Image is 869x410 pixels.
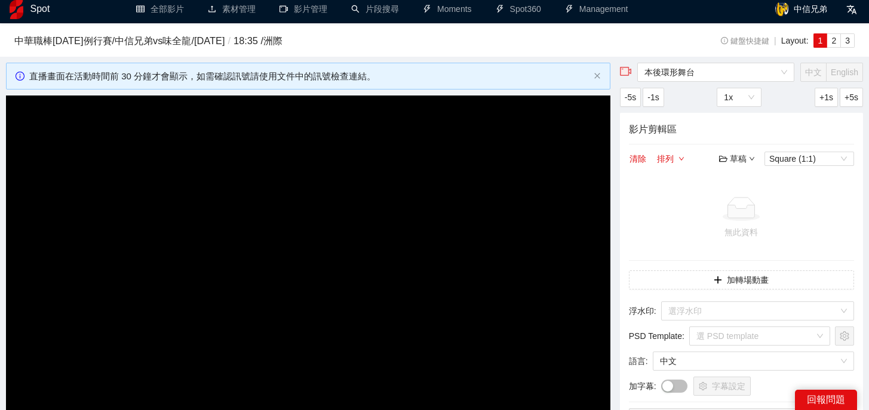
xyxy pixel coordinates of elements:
button: -1s [643,88,664,107]
div: 草稿 [719,152,755,165]
span: 2 [831,36,836,45]
a: search片段搜尋 [351,4,399,14]
span: +5s [845,91,858,104]
button: 清除 [629,152,647,166]
span: 1x [724,88,754,106]
a: thunderboltManagement [565,4,628,14]
button: close [594,72,601,80]
a: video-camera影片管理 [280,4,327,14]
span: down [678,156,684,163]
span: 語言 : [629,354,648,368]
span: 1 [818,36,823,45]
div: 回報問題 [795,390,857,410]
a: upload素材管理 [208,4,256,14]
button: setting [835,326,854,346]
h4: 影片剪輯區 [629,122,854,137]
span: 中文 [660,352,847,370]
a: thunderboltMoments [423,4,472,14]
span: | [774,36,776,45]
span: 中文 [805,67,822,77]
div: 無此資料 [634,226,849,239]
span: Layout: [781,36,809,45]
button: +5s [840,88,863,107]
span: PSD Template : [629,329,684,343]
span: video-camera [620,66,632,78]
span: 鍵盤快捷鍵 [721,37,769,45]
span: info-circle [721,37,729,45]
span: folder-open [719,155,727,163]
button: 排列down [656,152,685,166]
span: 加字幕 : [629,380,656,393]
span: / [225,35,234,46]
span: +1s [819,91,833,104]
span: Square (1:1) [769,152,849,165]
span: -1s [647,91,659,104]
a: table全部影片 [136,4,184,14]
span: info-circle [16,72,24,81]
button: setting字幕設定 [693,377,751,396]
span: plus [714,276,722,285]
span: close [594,72,601,79]
button: +1s [815,88,838,107]
div: 直播畫面在活動時間前 30 分鐘才會顯示，如需確認訊號請使用文件中的訊號檢查連結。 [29,69,589,84]
button: plus加轉場動畫 [629,270,854,289]
span: 本後環形舞台 [644,63,787,81]
span: 3 [845,36,850,45]
span: English [831,67,858,77]
button: -5s [620,88,641,107]
a: thunderboltSpot360 [496,4,541,14]
span: 浮水印 : [629,304,656,317]
span: -5s [625,91,636,104]
span: down [749,156,755,162]
h3: 中華職棒[DATE]例行賽 / 中信兄弟 vs 味全龍 / [DATE] 18:35 / 洲際 [14,33,658,49]
img: avatar [775,2,789,16]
